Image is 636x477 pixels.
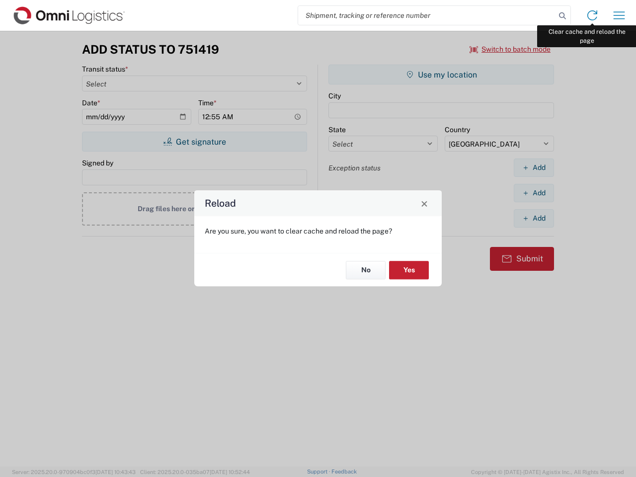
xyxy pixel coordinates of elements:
p: Are you sure, you want to clear cache and reload the page? [205,227,431,236]
button: Close [417,196,431,210]
h4: Reload [205,196,236,211]
input: Shipment, tracking or reference number [298,6,556,25]
button: Yes [389,261,429,279]
button: No [346,261,386,279]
